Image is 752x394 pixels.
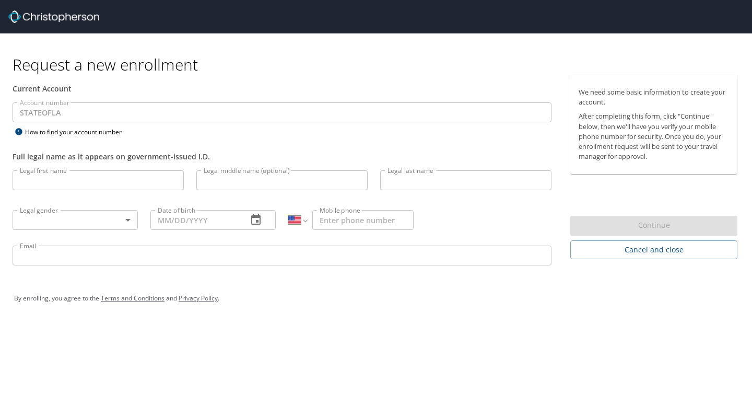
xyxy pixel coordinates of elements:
p: After completing this form, click "Continue" below, then we'll have you verify your mobile phone ... [579,111,729,161]
div: How to find your account number [13,125,143,138]
input: Enter phone number [312,210,414,230]
div: By enrolling, you agree to the and . [14,285,738,311]
div: ​ [13,210,138,230]
a: Terms and Conditions [101,294,164,303]
img: cbt logo [8,10,99,23]
a: Privacy Policy [179,294,218,303]
h1: Request a new enrollment [13,54,746,75]
p: We need some basic information to create your account. [579,87,729,107]
input: MM/DD/YYYY [150,210,239,230]
div: Full legal name as it appears on government-issued I.D. [13,151,551,162]
button: Cancel and close [570,240,737,260]
div: Current Account [13,83,551,94]
span: Cancel and close [579,244,729,257]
